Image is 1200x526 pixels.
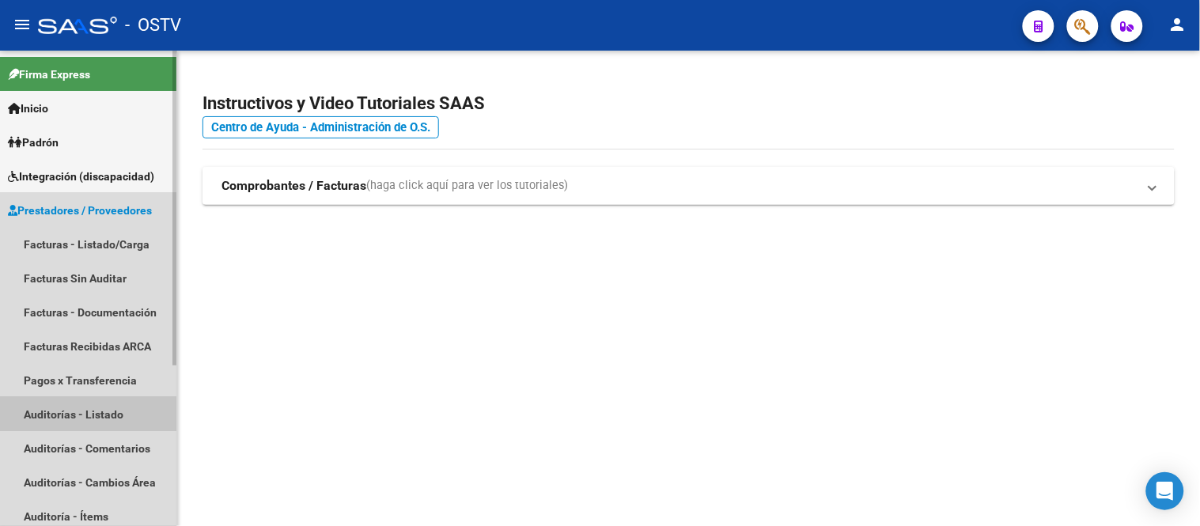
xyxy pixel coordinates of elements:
strong: Comprobantes / Facturas [221,177,366,195]
h2: Instructivos y Video Tutoriales SAAS [203,89,1175,119]
div: Open Intercom Messenger [1146,472,1184,510]
span: Prestadores / Proveedores [8,202,152,219]
span: Inicio [8,100,48,117]
span: Integración (discapacidad) [8,168,154,185]
span: (haga click aquí para ver los tutoriales) [366,177,568,195]
span: Firma Express [8,66,90,83]
mat-icon: person [1168,15,1187,34]
a: Centro de Ayuda - Administración de O.S. [203,116,439,138]
mat-expansion-panel-header: Comprobantes / Facturas(haga click aquí para ver los tutoriales) [203,167,1175,205]
mat-icon: menu [13,15,32,34]
span: - OSTV [125,8,181,43]
span: Padrón [8,134,59,151]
